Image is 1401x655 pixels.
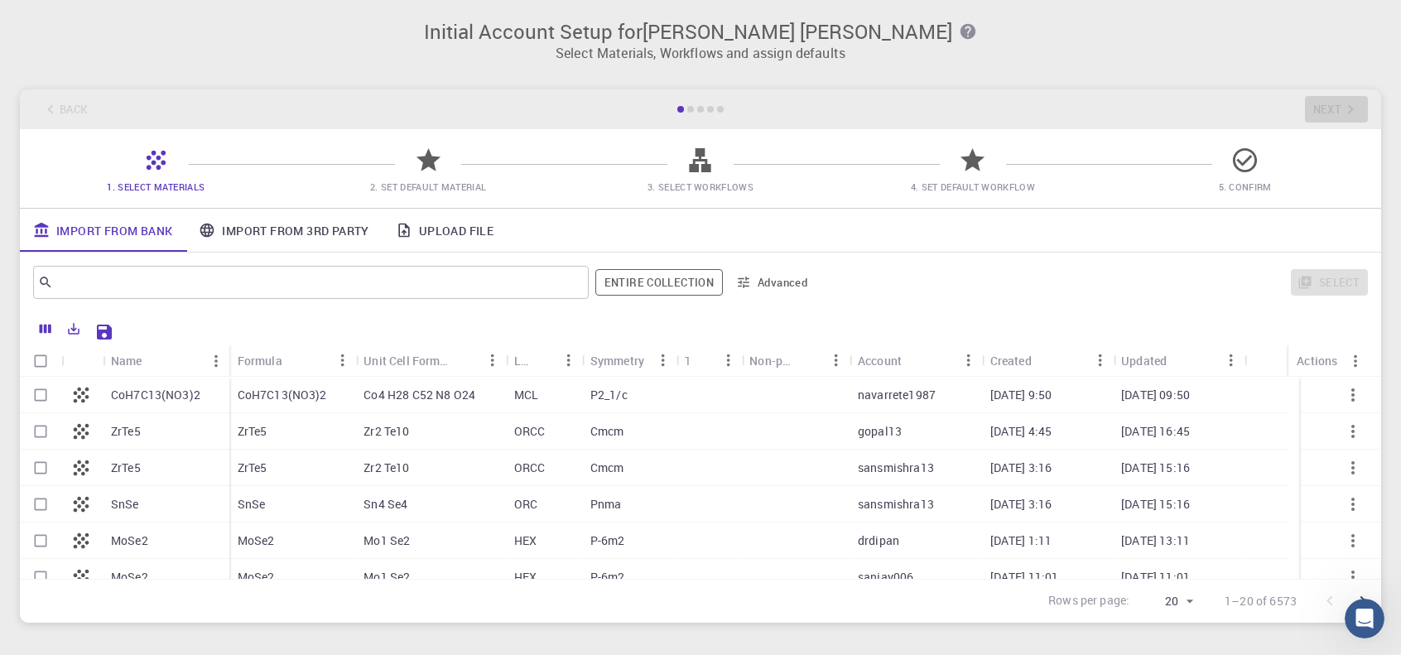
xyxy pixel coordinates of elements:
button: Sort [453,347,479,373]
p: ZrTe5 [111,423,141,440]
span: 3. Select Workflows [648,181,753,193]
p: CoH7C13(NO3)2 [111,387,200,403]
a: Upload File [383,209,507,252]
p: gopal13 [858,423,902,440]
p: [DATE] 9:50 [990,387,1052,403]
button: Entire collection [595,269,723,296]
p: Cmcm [590,423,624,440]
p: [DATE] 4:45 [990,423,1052,440]
p: ORCC [514,423,546,440]
div: Formula [238,344,282,377]
span: Support [33,12,93,26]
button: Save Explorer Settings [88,315,121,349]
button: Sort [1167,347,1193,373]
div: Unit Cell Formula [355,344,506,377]
div: Created [990,344,1032,377]
button: Sort [1032,347,1058,373]
p: Select Materials, Workflows and assign defaults [30,43,1371,63]
p: [DATE] 11:01 [990,569,1059,585]
p: [DATE] 16:45 [1121,423,1190,440]
button: Menu [1342,348,1369,374]
p: [DATE] 09:50 [1121,387,1190,403]
div: Created [982,344,1113,377]
p: SnSe [111,496,139,513]
p: ZrTe5 [238,423,267,440]
p: SnSe [238,496,266,513]
div: Account [858,344,902,377]
span: 4. Set Default Workflow [911,181,1035,193]
div: Unit Cell Formula [363,344,453,377]
a: Import From 3rd Party [185,209,382,252]
p: Mo1 Se2 [363,532,410,549]
p: 1–20 of 6573 [1225,593,1297,609]
span: 1. Select Materials [107,181,205,193]
p: Mo1 Se2 [363,569,410,585]
p: [DATE] 15:16 [1121,460,1190,476]
div: Actions [1297,344,1337,377]
p: ZrTe5 [111,460,141,476]
div: Formula [229,344,356,377]
p: sansmishra13 [858,496,934,513]
div: Tags [676,344,742,377]
p: [DATE] 13:11 [1121,532,1190,549]
p: drdipan [858,532,899,549]
button: Menu [479,347,506,373]
div: Updated [1113,344,1244,377]
p: sansmishra13 [858,460,934,476]
button: Menu [203,348,229,374]
p: ORCC [514,460,546,476]
p: Zr2 Te10 [363,423,409,440]
span: 2. Set Default Material [370,181,486,193]
button: Sort [688,347,715,373]
p: [DATE] 3:16 [990,460,1052,476]
div: 20 [1136,590,1198,614]
button: Menu [715,347,741,373]
div: Lattice [506,344,582,377]
button: Menu [329,347,355,373]
button: Export [60,315,88,342]
p: MoSe2 [111,569,148,585]
p: MoSe2 [238,569,275,585]
button: Menu [556,347,582,373]
div: Tags [685,344,689,377]
div: Icon [61,344,103,377]
a: Import From Bank [20,209,185,252]
p: P2_1/c [590,387,628,403]
p: MCL [514,387,538,403]
p: CoH7C13(NO3)2 [238,387,327,403]
span: Filter throughout whole library including sets (folders) [595,269,723,296]
button: Advanced [729,269,816,296]
button: Menu [1218,347,1245,373]
button: Menu [1086,347,1113,373]
span: 5. Confirm [1219,181,1272,193]
p: [DATE] 11:01 [1121,569,1190,585]
div: Non-periodic [741,344,850,377]
button: Menu [823,347,850,373]
button: Sort [142,348,169,374]
div: Non-periodic [749,344,797,377]
button: Sort [797,347,823,373]
button: Go to next page [1346,585,1379,618]
p: navarrete1987 [858,387,936,403]
p: P-6m2 [590,569,625,585]
div: Symmetry [590,344,644,377]
p: [DATE] 1:11 [990,532,1052,549]
p: Sn4 Se4 [363,496,407,513]
h3: Initial Account Setup for [PERSON_NAME] [PERSON_NAME] [30,20,1371,43]
p: Rows per page: [1048,592,1129,611]
p: ORC [514,496,537,513]
p: Co4 H28 C52 N8 O24 [363,387,475,403]
iframe: Intercom live chat [1345,599,1384,638]
div: Lattice [514,344,529,377]
p: MoSe2 [238,532,275,549]
button: Menu [956,347,982,373]
p: [DATE] 15:16 [1121,496,1190,513]
p: HEX [514,569,537,585]
button: Sort [282,347,309,373]
p: P-6m2 [590,532,625,549]
div: Name [111,344,142,377]
div: Updated [1121,344,1167,377]
p: Pnma [590,496,622,513]
button: Menu [650,347,676,373]
div: Symmetry [582,344,676,377]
